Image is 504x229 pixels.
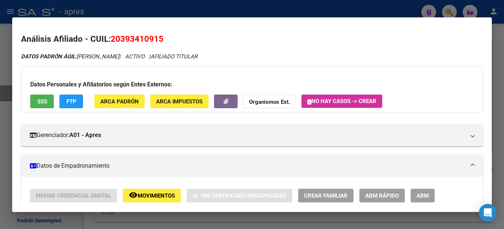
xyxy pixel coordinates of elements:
button: FTP [59,95,83,108]
i: | ACTIVO | [21,53,197,60]
span: AFILIADO TITULAR [151,53,197,60]
span: [PERSON_NAME] [21,53,119,60]
h2: Análisis Afiliado - CUIL: [21,33,483,45]
button: Sin Certificado Discapacidad [187,189,292,202]
mat-expansion-panel-header: Datos de Empadronamiento [21,155,483,177]
mat-panel-title: Datos de Empadronamiento [30,161,465,170]
span: ABM [417,192,429,199]
button: Crear Familiar [298,189,353,202]
span: ARCA Padrón [100,98,139,105]
button: ARCA Padrón [94,95,145,108]
strong: Organismos Ext. [249,99,290,105]
strong: DATOS PADRÓN ÁGIL: [21,53,77,60]
span: Movimientos [138,192,175,199]
button: SSS [30,95,54,108]
span: Sin Certificado Discapacidad [201,192,286,199]
span: Enviar Credencial Digital [36,192,111,199]
span: ARCA Impuestos [156,98,203,105]
button: ARCA Impuestos [150,95,208,108]
strong: A01 - Apres [69,131,101,140]
button: No hay casos -> Crear [301,95,382,108]
mat-panel-title: Gerenciador: [30,131,465,140]
mat-icon: remove_red_eye [129,191,138,199]
button: Movimientos [123,189,181,202]
span: No hay casos -> Crear [307,98,376,105]
button: ABM [411,189,435,202]
span: Crear Familiar [304,192,348,199]
button: ABM Rápido [359,189,405,202]
span: SSS [37,98,47,105]
button: Organismos Ext. [243,95,296,108]
span: FTP [66,98,76,105]
span: ABM Rápido [365,192,399,199]
h3: Datos Personales y Afiliatorios según Entes Externos: [30,80,474,89]
span: 20393410915 [111,34,163,44]
button: Enviar Credencial Digital [30,189,117,202]
div: Open Intercom Messenger [479,204,497,222]
mat-expansion-panel-header: Gerenciador:A01 - Apres [21,124,483,146]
